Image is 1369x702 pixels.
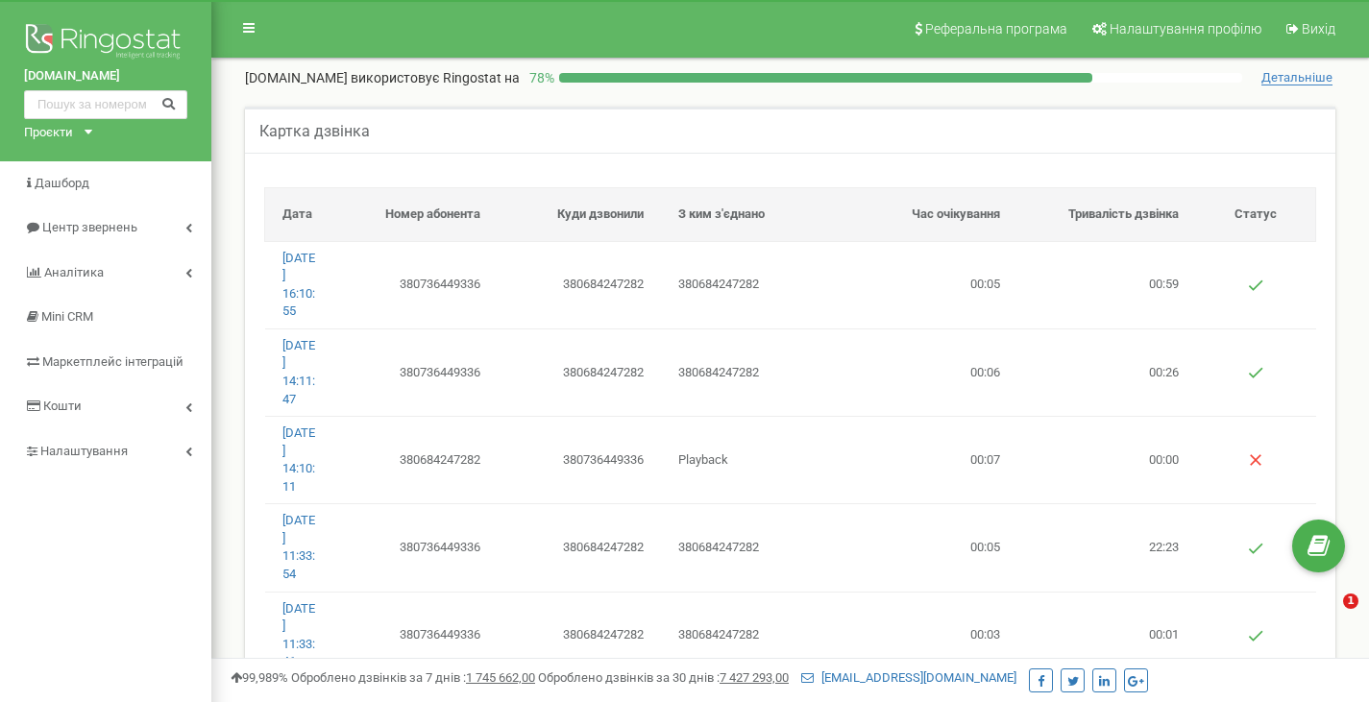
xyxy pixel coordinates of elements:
[333,328,497,416] td: 380736449336
[282,425,315,494] a: [DATE] 14:10:11
[1302,21,1335,36] span: Вихід
[661,241,840,328] td: 380684247282
[351,70,520,85] span: використовує Ringostat на
[661,188,840,242] th: З ким з'єднано
[925,21,1067,36] span: Реферальна програма
[498,417,661,504] td: 380736449336
[282,251,315,319] a: [DATE] 16:10:55
[42,354,183,369] span: Маркетплейс інтеграцій
[259,123,370,140] h5: Картка дзвінка
[1017,241,1196,328] td: 00:59
[1343,593,1358,609] span: 1
[1248,365,1263,380] img: Успішний
[40,444,128,458] span: Налаштування
[1248,278,1263,293] img: Успішний
[720,670,789,685] u: 7 427 293,00
[24,19,187,67] img: Ringostat logo
[840,592,1018,679] td: 00:03
[1017,188,1196,242] th: Тривалість дзвінка
[1017,328,1196,416] td: 00:26
[1248,628,1263,643] img: Успішний
[282,601,315,669] a: [DATE] 11:33:41
[1248,452,1263,468] img: Немає відповіді
[661,328,840,416] td: 380684247282
[265,188,334,242] th: Дата
[42,220,137,234] span: Центр звернень
[24,124,73,142] div: Проєкти
[291,670,535,685] span: Оброблено дзвінків за 7 днів :
[498,328,661,416] td: 380684247282
[1110,21,1261,36] span: Налаштування профілю
[1017,504,1196,592] td: 22:23
[498,241,661,328] td: 380684247282
[498,504,661,592] td: 380684247282
[1017,592,1196,679] td: 00:01
[466,670,535,685] u: 1 745 662,00
[35,176,89,190] span: Дашборд
[231,670,288,685] span: 99,989%
[840,504,1018,592] td: 00:05
[1261,70,1332,85] span: Детальніше
[661,504,840,592] td: 380684247282
[24,90,187,119] input: Пошук за номером
[1196,188,1316,242] th: Статус
[333,504,497,592] td: 380736449336
[498,592,661,679] td: 380684247282
[44,265,104,279] span: Аналiтика
[661,417,840,504] td: Playback
[538,670,789,685] span: Оброблено дзвінків за 30 днів :
[1017,417,1196,504] td: 00:00
[840,188,1018,242] th: Час очікування
[840,328,1018,416] td: 00:06
[41,309,93,324] span: Mini CRM
[840,417,1018,504] td: 00:07
[520,68,559,87] p: 78 %
[282,338,315,406] a: [DATE] 14:11:47
[333,188,497,242] th: Номер абонента
[333,592,497,679] td: 380736449336
[282,513,315,581] a: [DATE] 11:33:54
[801,670,1016,685] a: [EMAIL_ADDRESS][DOMAIN_NAME]
[661,592,840,679] td: 380684247282
[840,241,1018,328] td: 00:05
[1304,593,1350,640] iframe: Intercom live chat
[333,417,497,504] td: 380684247282
[43,399,82,413] span: Кошти
[245,68,520,87] p: [DOMAIN_NAME]
[333,241,497,328] td: 380736449336
[498,188,661,242] th: Куди дзвонили
[1248,541,1263,556] img: Успішний
[24,67,187,85] a: [DOMAIN_NAME]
